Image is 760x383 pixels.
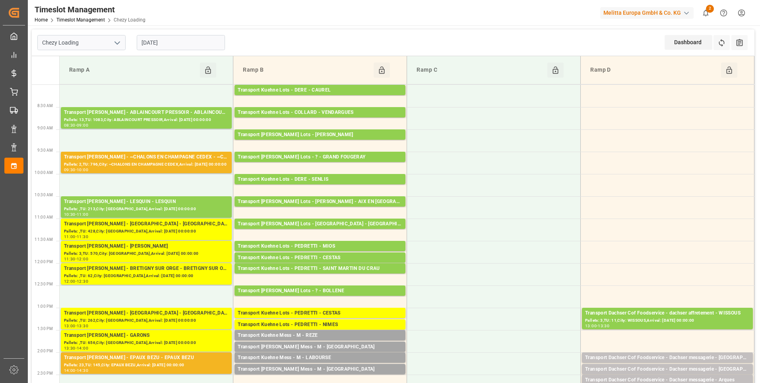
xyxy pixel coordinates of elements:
[64,228,229,235] div: Pallets: ,TU: 428,City: [GEOGRAPHIC_DATA],Arrival: [DATE] 00:00:00
[37,371,53,375] span: 2:30 PM
[238,295,402,302] div: Pallets: 9,TU: 744,City: BOLLENE,Arrival: [DATE] 00:00:00
[697,4,715,22] button: show 2 new notifications
[585,365,750,373] div: Transport Dachser Cof Foodservice - Dachser messagerie - [GEOGRAPHIC_DATA]
[238,139,402,146] div: Pallets: 1,TU: ,City: CARQUEFOU,Arrival: [DATE] 00:00:00
[587,63,721,78] div: Ramp D
[238,117,402,123] div: Pallets: 20,TU: 464,City: [GEOGRAPHIC_DATA],Arrival: [DATE] 00:00:00
[585,324,597,328] div: 13:00
[37,35,126,50] input: Type to search/select
[238,250,402,257] div: Pallets: 2,TU: 98,City: MIOS,Arrival: [DATE] 00:00:00
[585,354,750,362] div: Transport Dachser Cof Foodservice - Dachser messagerie - [GEOGRAPHIC_DATA]
[76,346,77,350] div: -
[35,170,53,175] span: 10:00 AM
[597,324,598,328] div: -
[413,63,547,78] div: Ramp C
[37,304,53,309] span: 1:00 PM
[77,123,88,127] div: 09:00
[77,346,88,350] div: 14:00
[600,5,697,20] button: Melitta Europa GmbH & Co. KG
[64,161,229,168] div: Pallets: 2,TU: 796,City: ~CHALONS EN CHAMPAGNE CEDEX,Arrival: [DATE] 00:00:00
[238,373,402,380] div: Pallets: 1,TU: 6,City: [GEOGRAPHIC_DATA],Arrival: [DATE] 00:00:00
[64,346,76,350] div: 13:30
[76,123,77,127] div: -
[64,117,229,123] div: Pallets: 13,TU: 1083,City: ABLAINCOURT PRESSOIR,Arrival: [DATE] 00:00:00
[35,237,53,242] span: 11:30 AM
[37,326,53,331] span: 1:30 PM
[77,235,88,238] div: 11:30
[238,228,402,235] div: Pallets: ,TU: 122,City: [GEOGRAPHIC_DATA],Arrival: [DATE] 00:00:00
[76,213,77,216] div: -
[35,17,48,23] a: Home
[238,109,402,117] div: Transport Kuehne Lots - COLLARD - VENDARGUES
[37,126,53,130] span: 9:00 AM
[111,37,123,49] button: open menu
[238,153,402,161] div: Transport [PERSON_NAME] Lots - ? - GRAND FOUGERAY
[137,35,225,50] input: DD-MM-YYYY
[77,279,88,283] div: 12:30
[238,161,402,168] div: Pallets: 11,TU: 922,City: [GEOGRAPHIC_DATA],Arrival: [DATE] 00:00:00
[585,362,750,369] div: Pallets: 1,TU: 96,City: [GEOGRAPHIC_DATA],Arrival: [DATE] 00:00:00
[77,213,88,216] div: 11:00
[238,351,402,358] div: Pallets: ,TU: 50,City: [GEOGRAPHIC_DATA],Arrival: [DATE] 00:00:00
[238,362,402,369] div: Pallets: 1,TU: 64,City: LABOURSE,Arrival: [DATE] 00:00:00
[64,153,229,161] div: Transport [PERSON_NAME] - ~CHALONS EN CHAMPAGNE CEDEX - ~CHALONS EN CHAMPAGNE CEDEX
[238,321,402,329] div: Transport Kuehne Lots - PEDRETTI - NIMES
[76,279,77,283] div: -
[76,235,77,238] div: -
[37,104,53,108] span: 8:30 AM
[76,257,77,261] div: -
[238,340,402,346] div: Pallets: ,TU: 53,City: REZE,Arrival: [DATE] 00:00:00
[64,257,76,261] div: 11:30
[64,123,76,127] div: 08:30
[238,86,402,94] div: Transport Kuehne Lots - DERE - CAUREL
[585,373,750,380] div: Pallets: 1,TU: 40,City: [GEOGRAPHIC_DATA],Arrival: [DATE] 00:00:00
[238,354,402,362] div: Transport Kuehne Mess - M - LABOURSE
[64,220,229,228] div: Transport [PERSON_NAME] - [GEOGRAPHIC_DATA] - [GEOGRAPHIC_DATA]
[35,282,53,286] span: 12:30 PM
[37,148,53,152] span: 9:30 AM
[238,343,402,351] div: Transport [PERSON_NAME] Mess - M - [GEOGRAPHIC_DATA]
[64,213,76,216] div: 10:30
[585,317,750,324] div: Pallets: 3,TU: 11,City: WISSOUS,Arrival: [DATE] 00:00:00
[64,279,76,283] div: 12:00
[64,235,76,238] div: 11:00
[238,184,402,190] div: Pallets: 2,TU: 1221,City: [GEOGRAPHIC_DATA],Arrival: [DATE] 00:00:00
[77,168,88,172] div: 10:00
[238,220,402,228] div: Transport [PERSON_NAME] Lots - [GEOGRAPHIC_DATA] - [GEOGRAPHIC_DATA]
[35,193,53,197] span: 10:30 AM
[37,349,53,353] span: 2:00 PM
[238,131,402,139] div: Transport [PERSON_NAME] Lots - [PERSON_NAME]
[64,369,76,372] div: 14:00
[238,329,402,336] div: Pallets: ,TU: 404,City: [GEOGRAPHIC_DATA],Arrival: [DATE] 00:00:00
[238,317,402,324] div: Pallets: ,TU: 257,City: CESTAS,Arrival: [DATE] 00:00:00
[238,332,402,340] div: Transport Kuehne Mess - M - REZE
[64,242,229,250] div: Transport [PERSON_NAME] - [PERSON_NAME]
[665,35,712,50] div: Dashboard
[35,4,145,16] div: Timeslot Management
[238,265,402,273] div: Transport Kuehne Lots - PEDRETTI - SAINT MARTIN DU CRAU
[64,309,229,317] div: Transport [PERSON_NAME] - [GEOGRAPHIC_DATA] - [GEOGRAPHIC_DATA]
[238,206,402,213] div: Pallets: ,TU: 67,City: [GEOGRAPHIC_DATA],Arrival: [DATE] 00:00:00
[238,273,402,279] div: Pallets: 11,TU: 261,City: [GEOGRAPHIC_DATA][PERSON_NAME],Arrival: [DATE] 00:00:00
[76,369,77,372] div: -
[35,260,53,264] span: 12:00 PM
[64,198,229,206] div: Transport [PERSON_NAME] - LESQUIN - LESQUIN
[77,369,88,372] div: 14:30
[76,168,77,172] div: -
[715,4,733,22] button: Help Center
[64,362,229,369] div: Pallets: 23,TU: 145,City: EPAUX BEZU,Arrival: [DATE] 00:00:00
[598,324,609,328] div: 13:30
[66,63,200,78] div: Ramp A
[64,109,229,117] div: Transport [PERSON_NAME] - ABLAINCOURT PRESSOIR - ABLAINCOURT PRESSOIR
[238,365,402,373] div: Transport [PERSON_NAME] Mess - M - [GEOGRAPHIC_DATA]
[64,340,229,346] div: Pallets: ,TU: 656,City: [GEOGRAPHIC_DATA],Arrival: [DATE] 00:00:00
[238,262,402,269] div: Pallets: 2,TU: 320,City: CESTAS,Arrival: [DATE] 00:00:00
[35,215,53,219] span: 11:00 AM
[238,242,402,250] div: Transport Kuehne Lots - PEDRETTI - MIOS
[64,265,229,273] div: Transport [PERSON_NAME] - BRETIGNY SUR ORGE - BRETIGNY SUR ORGE
[238,287,402,295] div: Transport [PERSON_NAME] Lots - ? - BOLLENE
[64,206,229,213] div: Pallets: ,TU: 213,City: [GEOGRAPHIC_DATA],Arrival: [DATE] 00:00:00
[64,332,229,340] div: Transport [PERSON_NAME] - GARONS
[77,257,88,261] div: 12:00
[238,309,402,317] div: Transport Kuehne Lots - PEDRETTI - CESTAS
